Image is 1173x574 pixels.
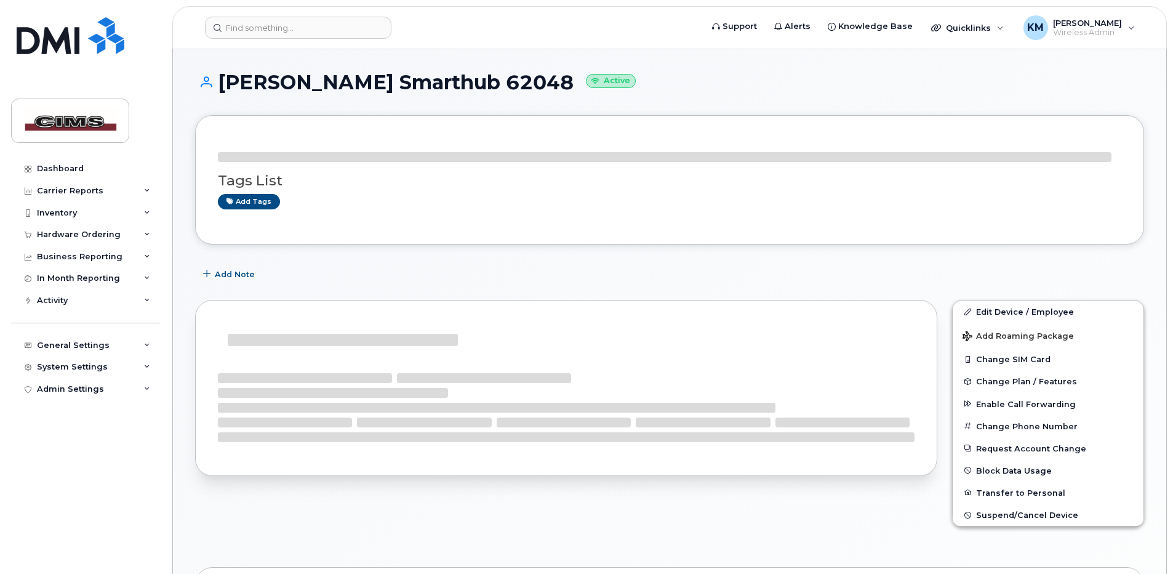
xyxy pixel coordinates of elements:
[976,399,1076,408] span: Enable Call Forwarding
[218,173,1121,188] h3: Tags List
[953,504,1143,526] button: Suspend/Cancel Device
[953,301,1143,323] a: Edit Device / Employee
[953,459,1143,482] button: Block Data Usage
[953,415,1143,437] button: Change Phone Number
[953,482,1143,504] button: Transfer to Personal
[215,269,255,280] span: Add Note
[586,74,636,88] small: Active
[953,323,1143,348] button: Add Roaming Package
[195,263,265,285] button: Add Note
[195,71,1144,93] h1: [PERSON_NAME] Smarthub 62048
[953,393,1143,415] button: Enable Call Forwarding
[218,194,280,209] a: Add tags
[953,437,1143,459] button: Request Account Change
[953,348,1143,370] button: Change SIM Card
[976,377,1077,386] span: Change Plan / Features
[953,370,1143,392] button: Change Plan / Features
[963,331,1074,343] span: Add Roaming Package
[976,511,1078,520] span: Suspend/Cancel Device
